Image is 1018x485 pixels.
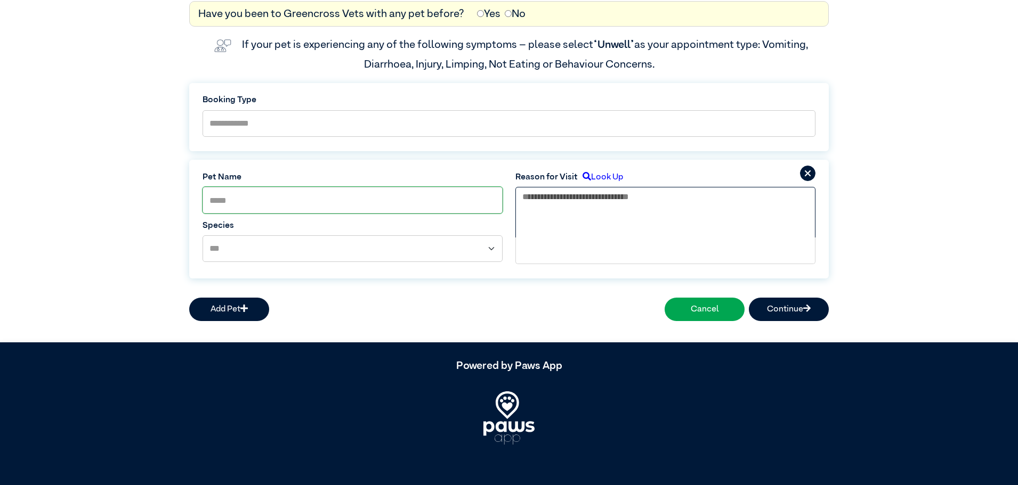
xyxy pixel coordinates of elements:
[665,298,745,321] button: Cancel
[477,6,500,22] label: Yes
[189,298,269,321] button: Add Pet
[203,94,815,106] label: Booking Type
[203,219,503,232] label: Species
[515,171,578,184] label: Reason for Visit
[483,391,535,445] img: PawsApp
[210,35,236,56] img: vet
[198,6,464,22] label: Have you been to Greencross Vets with any pet before?
[505,10,512,17] input: No
[242,39,810,69] label: If your pet is experiencing any of the following symptoms – please select as your appointment typ...
[578,171,623,184] label: Look Up
[477,10,484,17] input: Yes
[749,298,829,321] button: Continue
[203,171,503,184] label: Pet Name
[189,359,829,372] h5: Powered by Paws App
[505,6,526,22] label: No
[593,39,634,50] span: “Unwell”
